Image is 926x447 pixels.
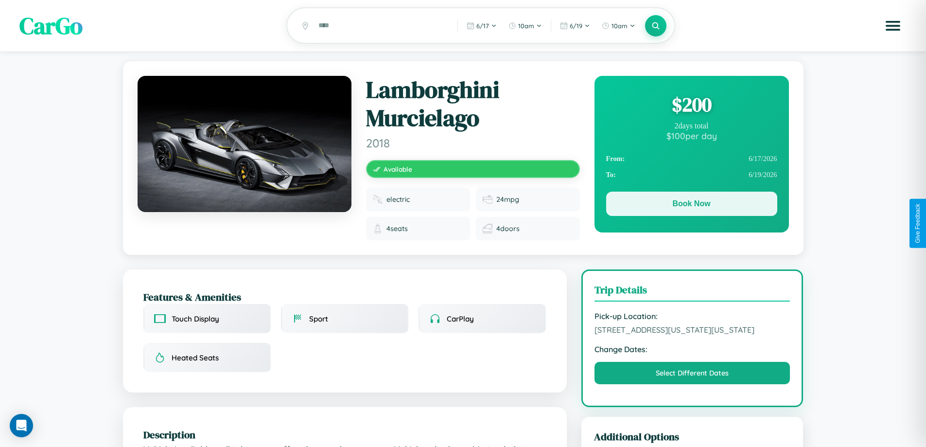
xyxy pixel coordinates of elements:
[496,195,519,204] span: 24 mpg
[606,192,777,216] button: Book Now
[366,76,580,132] h1: Lamborghini Murcielago
[447,314,474,323] span: CarPlay
[606,130,777,141] div: $ 100 per day
[10,414,33,437] div: Open Intercom Messenger
[518,22,534,30] span: 10am
[462,18,502,34] button: 6/17
[172,353,219,362] span: Heated Seats
[483,195,492,204] img: Fuel efficiency
[914,204,921,243] div: Give Feedback
[555,18,595,34] button: 6/19
[384,165,412,173] span: Available
[172,314,219,323] span: Touch Display
[594,311,790,321] strong: Pick-up Location:
[570,22,582,30] span: 6 / 19
[606,91,777,118] div: $ 200
[606,151,777,167] div: 6 / 17 / 2026
[594,283,790,302] h3: Trip Details
[504,18,547,34] button: 10am
[606,155,625,163] strong: From:
[373,195,383,204] img: Fuel type
[366,136,580,150] span: 2018
[138,76,351,212] img: Lamborghini Murcielago 2018
[386,195,410,204] span: electric
[386,224,408,233] span: 4 seats
[373,224,383,233] img: Seats
[594,362,790,384] button: Select Different Dates
[594,429,791,444] h3: Additional Options
[476,22,489,30] span: 6 / 17
[309,314,328,323] span: Sport
[143,290,546,304] h2: Features & Amenities
[612,22,628,30] span: 10am
[606,167,777,183] div: 6 / 19 / 2026
[143,428,546,442] h2: Description
[606,171,616,179] strong: To:
[496,224,520,233] span: 4 doors
[606,122,777,130] div: 2 days total
[594,325,790,335] span: [STREET_ADDRESS][US_STATE][US_STATE]
[594,344,790,354] strong: Change Dates:
[483,224,492,233] img: Doors
[597,18,640,34] button: 10am
[19,10,83,42] span: CarGo
[879,12,907,39] button: Open menu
